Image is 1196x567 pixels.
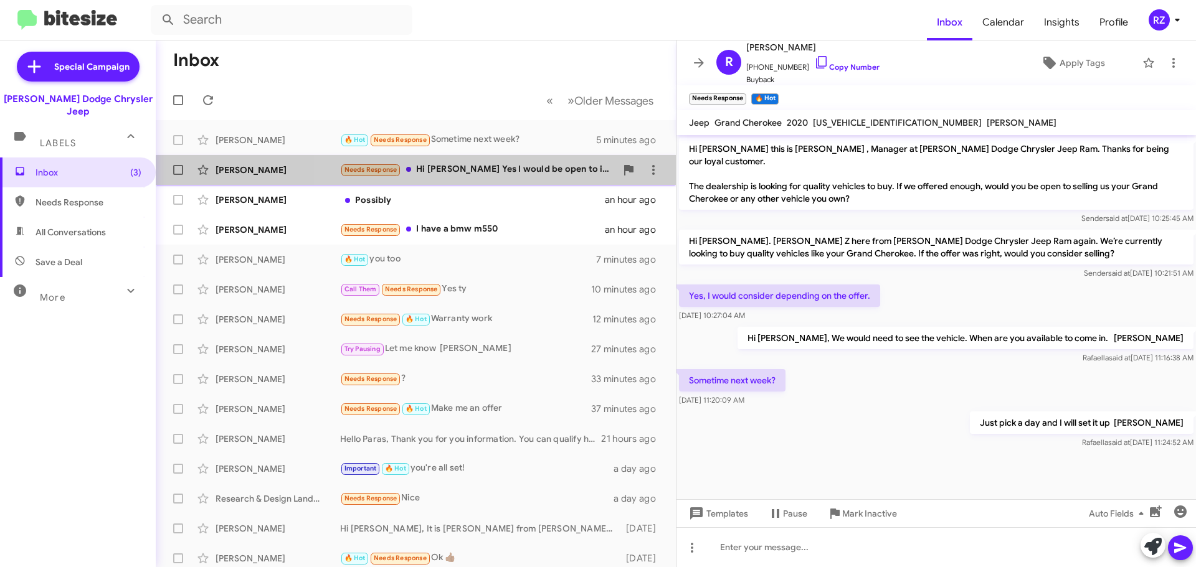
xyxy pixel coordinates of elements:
[813,117,982,128] span: [US_VEHICLE_IDENTIFICATION_NUMBER]
[385,285,438,293] span: Needs Response
[591,403,666,415] div: 37 minutes ago
[344,166,397,174] span: Needs Response
[216,253,340,266] div: [PERSON_NAME]
[1084,268,1194,278] span: Sender [DATE] 10:21:51 AM
[591,343,666,355] div: 27 minutes ago
[340,282,591,296] div: Yes ty
[340,491,614,505] div: Nice
[689,93,746,105] small: Needs Response
[344,345,381,353] span: Try Pausing
[783,502,807,525] span: Pause
[546,93,553,108] span: «
[842,502,897,525] span: Mark Inactive
[344,285,377,293] span: Call Them
[1149,9,1170,30] div: RZ
[567,93,574,108] span: »
[344,136,366,144] span: 🔥 Hot
[36,256,82,268] span: Save a Deal
[344,255,366,263] span: 🔥 Hot
[1034,4,1089,40] a: Insights
[591,373,666,385] div: 33 minutes ago
[374,136,427,144] span: Needs Response
[340,401,591,416] div: Make me an offer
[1089,502,1149,525] span: Auto Fields
[216,403,340,415] div: [PERSON_NAME]
[679,369,785,391] p: Sometime next week?
[1089,4,1138,40] a: Profile
[344,315,397,323] span: Needs Response
[385,464,406,472] span: 🔥 Hot
[814,62,880,72] a: Copy Number
[714,117,782,128] span: Grand Cherokee
[970,411,1194,434] p: Just pick a day and I will set it up [PERSON_NAME]
[746,40,880,55] span: [PERSON_NAME]
[620,522,666,535] div: [DATE]
[340,433,601,445] div: Hello Paras, Thank you for you information. You can qualify here. What day would you like to mke ...
[686,502,748,525] span: Templates
[340,312,592,326] div: Warranty work
[787,117,808,128] span: 2020
[340,522,620,535] div: Hi [PERSON_NAME], It is [PERSON_NAME] from [PERSON_NAME] in [GEOGRAPHIC_DATA]. Two things, I have...
[216,313,340,326] div: [PERSON_NAME]
[340,162,616,177] div: Hi [PERSON_NAME] Yes I would be open to it if the offer was right
[344,225,397,233] span: Needs Response
[344,464,377,472] span: Important
[216,433,340,445] div: [PERSON_NAME]
[1081,213,1194,223] span: Sender [DATE] 10:25:45 AM
[17,52,140,82] a: Special Campaign
[1106,213,1127,223] span: said at
[1079,502,1159,525] button: Auto Fields
[1060,52,1105,74] span: Apply Tags
[344,494,397,502] span: Needs Response
[216,134,340,146] div: [PERSON_NAME]
[605,223,666,236] div: an hour ago
[592,313,666,326] div: 12 minutes ago
[972,4,1034,40] a: Calendar
[758,502,817,525] button: Pause
[817,502,907,525] button: Mark Inactive
[340,252,596,266] div: you too
[340,194,605,206] div: Possibly
[340,222,605,237] div: I have a bmw m550
[340,133,596,147] div: Sometime next week?
[340,372,591,386] div: ?
[340,342,591,356] div: Let me know [PERSON_NAME]
[679,230,1194,265] p: Hi [PERSON_NAME]. [PERSON_NAME] Z here from [PERSON_NAME] Dodge Chrysler Jeep Ram again. We’re cu...
[927,4,972,40] a: Inbox
[344,554,366,562] span: 🔥 Hot
[40,292,65,303] span: More
[601,433,666,445] div: 21 hours ago
[36,166,141,179] span: Inbox
[344,405,397,413] span: Needs Response
[216,343,340,355] div: [PERSON_NAME]
[216,194,340,206] div: [PERSON_NAME]
[216,522,340,535] div: [PERSON_NAME]
[54,60,130,73] span: Special Campaign
[620,552,666,565] div: [DATE]
[574,94,653,108] span: Older Messages
[591,283,666,296] div: 10 minutes ago
[987,117,1056,128] span: [PERSON_NAME]
[340,551,620,565] div: Ok 👍🏾
[676,502,758,525] button: Templates
[1108,438,1130,447] span: said at
[374,554,427,562] span: Needs Response
[738,327,1194,349] p: Hi [PERSON_NAME], We would need to see the vehicle. When are you available to come in. [PERSON_NAME]
[614,492,666,505] div: a day ago
[1109,353,1131,362] span: said at
[1082,438,1194,447] span: Rafaella [DATE] 11:24:52 AM
[539,88,561,113] button: Previous
[216,492,340,505] div: Research & Design Landscape Llc
[36,196,141,209] span: Needs Response
[614,462,666,475] div: a day ago
[679,284,880,307] p: Yes, I would consider depending on the offer.
[679,138,1194,210] p: Hi [PERSON_NAME] this is [PERSON_NAME] , Manager at [PERSON_NAME] Dodge Chrysler Jeep Ram. Thanks...
[605,194,666,206] div: an hour ago
[560,88,661,113] button: Next
[689,117,710,128] span: Jeep
[751,93,778,105] small: 🔥 Hot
